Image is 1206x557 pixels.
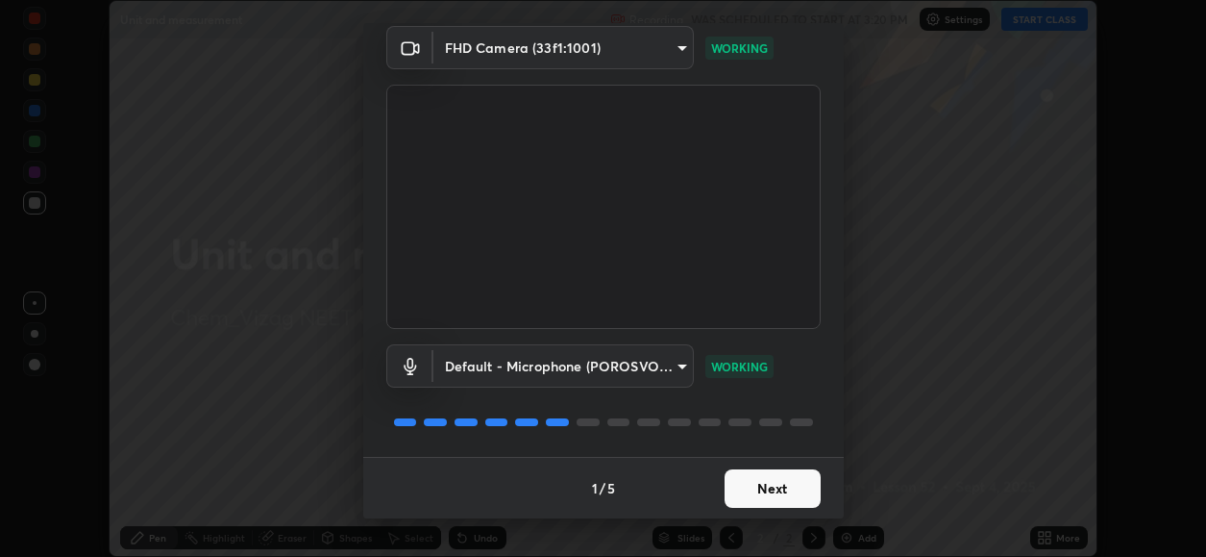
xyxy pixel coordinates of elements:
h4: 1 [592,478,598,498]
p: WORKING [711,39,768,57]
div: FHD Camera (33f1:1001) [433,26,694,69]
p: WORKING [711,358,768,375]
button: Next [725,469,821,508]
h4: 5 [607,478,615,498]
h4: / [600,478,605,498]
div: FHD Camera (33f1:1001) [433,344,694,388]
